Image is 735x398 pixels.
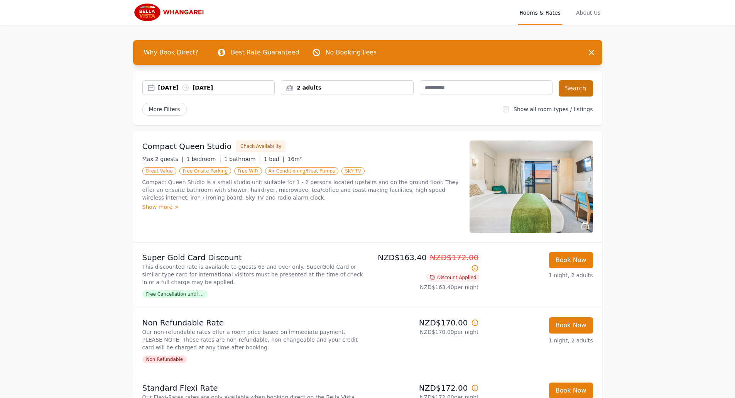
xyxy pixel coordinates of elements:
label: Show all room types / listings [514,106,593,112]
p: This discounted rate is available to guests 65 and over only. SuperGold Card or similar type card... [142,263,365,286]
p: Super Gold Card Discount [142,252,365,263]
span: Discount Applied [427,274,479,281]
p: NZD$170.00 per night [371,328,479,336]
span: Non Refundable [142,356,187,363]
button: Book Now [549,317,593,334]
span: 1 bed | [264,156,284,162]
span: 16m² [287,156,302,162]
button: Check Availability [236,141,286,152]
p: NZD$170.00 [371,317,479,328]
button: Book Now [549,252,593,268]
div: [DATE] [DATE] [158,84,275,91]
span: Air Conditioning/Heat Pumps [265,167,339,175]
img: Bella Vista Whangarei [133,3,207,22]
p: Compact Queen Studio is a small studio unit suitable for 1 - 2 persons located upstairs and on th... [142,178,460,202]
p: No Booking Fees [326,48,377,57]
button: Search [559,80,593,97]
span: 1 bathroom | [224,156,261,162]
p: 1 night, 2 adults [485,337,593,344]
span: Max 2 guests | [142,156,184,162]
span: 1 bedroom | [186,156,221,162]
span: Great Value [142,167,176,175]
p: NZD$163.40 [371,252,479,274]
span: More Filters [142,103,187,116]
p: Non Refundable Rate [142,317,365,328]
span: Free WiFi [234,167,262,175]
div: 2 adults [281,84,413,91]
div: Show more > [142,203,460,211]
span: NZD$172.00 [430,253,479,262]
p: NZD$172.00 [371,383,479,393]
span: Free Onsite Parking [179,167,231,175]
p: NZD$163.40 per night [371,283,479,291]
p: 1 night, 2 adults [485,271,593,279]
h3: Compact Queen Studio [142,141,232,152]
span: Free Cancellation until ... [142,290,208,298]
span: Why Book Direct? [138,45,205,60]
span: SKY TV [341,167,365,175]
p: Standard Flexi Rate [142,383,365,393]
p: Our non-refundable rates offer a room price based on immediate payment. PLEASE NOTE: These rates ... [142,328,365,351]
p: Best Rate Guaranteed [231,48,299,57]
